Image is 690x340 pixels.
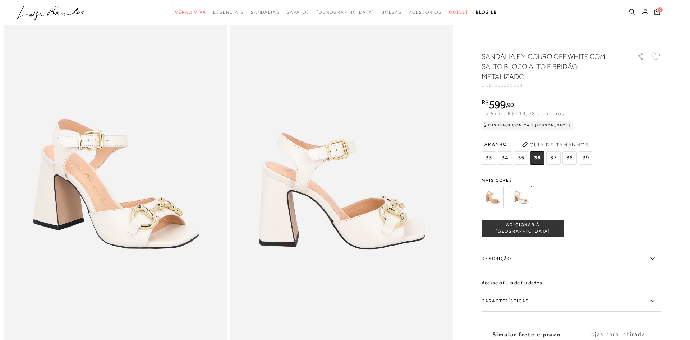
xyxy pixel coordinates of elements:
[382,6,402,19] a: categoryNavScreenReaderText
[546,151,561,165] span: 37
[579,151,593,165] span: 39
[476,6,497,19] a: BLOG LB
[482,178,661,182] span: Mais cores
[213,6,243,19] a: categoryNavScreenReaderText
[514,151,528,165] span: 35
[409,6,442,19] a: categoryNavScreenReaderText
[251,10,280,15] span: Sandálias
[287,6,309,19] a: categoryNavScreenReaderText
[562,151,577,165] span: 38
[476,10,497,15] span: BLOG LB
[449,10,469,15] span: Outlet
[482,222,564,234] span: ADICIONAR À [GEOGRAPHIC_DATA]
[175,10,206,15] span: Verão Viva
[530,151,544,165] span: 36
[506,102,514,108] i: ,
[482,121,573,130] div: Cashback com Mais [PERSON_NAME]
[449,6,469,19] a: categoryNavScreenReaderText
[213,10,243,15] span: Essenciais
[494,83,523,88] span: 603200634
[507,101,514,108] span: 90
[251,6,280,19] a: categoryNavScreenReaderText
[317,10,374,15] span: [DEMOGRAPHIC_DATA]
[482,139,595,150] span: Tamanho
[482,83,625,87] div: CÓD:
[317,6,374,19] a: noSubCategoriesText
[520,139,592,150] button: Guia de Tamanhos
[482,111,565,116] span: ou 5x de R$119,98 sem juros
[658,7,663,12] span: 0
[382,10,402,15] span: Bolsas
[409,10,442,15] span: Acessórios
[489,98,506,111] span: 599
[482,99,489,106] i: R$
[652,8,662,18] button: 0
[510,186,532,208] img: SANDÁLIA EM COURO OFF WHITE COM SALTO BLOCO ALTO E BRIDÃO METALIZADO
[482,51,616,81] h1: SANDÁLIA EM COURO OFF WHITE COM SALTO BLOCO ALTO E BRIDÃO METALIZADO
[175,6,206,19] a: categoryNavScreenReaderText
[482,280,542,285] a: Acesse o Guia de Cuidados
[482,248,661,269] label: Descrição
[287,10,309,15] span: Sapatos
[482,220,564,237] button: ADICIONAR À [GEOGRAPHIC_DATA]
[482,151,496,165] span: 33
[498,151,512,165] span: 34
[482,291,661,312] label: Características
[482,186,504,208] img: SANDÁLIA EM COURO BLUSH COM SALTO BLOCO ALTO E BRIDÃO METALIZADO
